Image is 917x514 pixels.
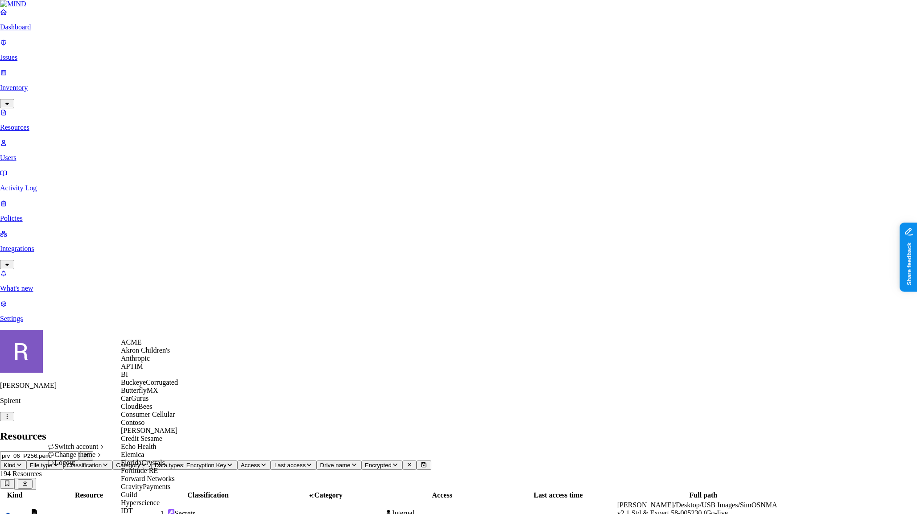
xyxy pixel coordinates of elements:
[121,370,128,378] span: BI
[121,378,178,386] span: BuckeyeCorrugated
[241,462,260,469] span: Access
[54,451,95,458] span: Change theme
[121,362,143,370] span: APTIM
[121,338,141,346] span: ACME
[501,491,615,499] div: Last access time
[47,459,106,467] div: Logout
[121,435,162,442] span: Credit Sesame
[121,346,170,354] span: Akron Children's
[320,462,351,469] span: Drive name
[121,354,150,362] span: Anthropic
[274,462,306,469] span: Last access
[385,491,499,499] div: Access
[121,499,160,506] span: Hyperscience
[30,462,52,469] span: File type
[150,491,267,499] div: Classification
[617,491,789,499] div: Full path
[116,462,140,469] span: Category
[121,475,174,482] span: Forward Networks
[121,467,158,474] span: Fortitude RE
[121,411,175,418] span: Consumer Cellular
[54,443,98,450] span: Switch account
[30,491,148,499] div: Resource
[1,491,28,499] div: Kind
[121,443,157,450] span: Echo Health
[121,427,178,434] span: [PERSON_NAME]
[121,395,149,402] span: CarGurus
[4,462,16,469] span: Kind
[121,459,165,466] span: FloridaCrystals
[121,491,137,498] span: Guild
[365,462,392,469] span: Encrypted
[121,419,145,426] span: Contoso
[121,403,152,410] span: CloudBees
[314,491,343,499] span: Category
[121,451,144,458] span: Elemica
[121,483,170,490] span: GravityPayments
[121,387,158,394] span: ButterflyMX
